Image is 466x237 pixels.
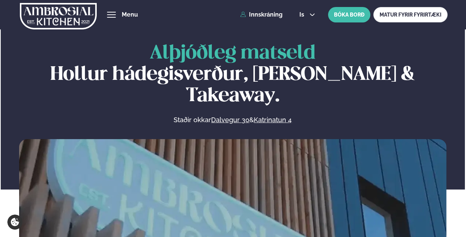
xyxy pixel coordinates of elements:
a: Cookie settings [7,215,22,230]
a: Innskráning [240,11,282,18]
button: is [294,12,321,18]
h1: Hollur hádegisverður, [PERSON_NAME] & Takeaway. [19,43,447,107]
a: MATUR FYRIR FYRIRTÆKI [373,7,448,22]
button: BÓKA BORÐ [328,7,370,22]
span: is [299,12,306,18]
p: Staðir okkar & [94,116,372,124]
a: Katrinatun 4 [254,116,292,124]
img: logo [20,1,97,31]
a: Dalvegur 30 [211,116,249,124]
button: hamburger [107,10,116,19]
span: Alþjóðleg matseld [150,44,316,63]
